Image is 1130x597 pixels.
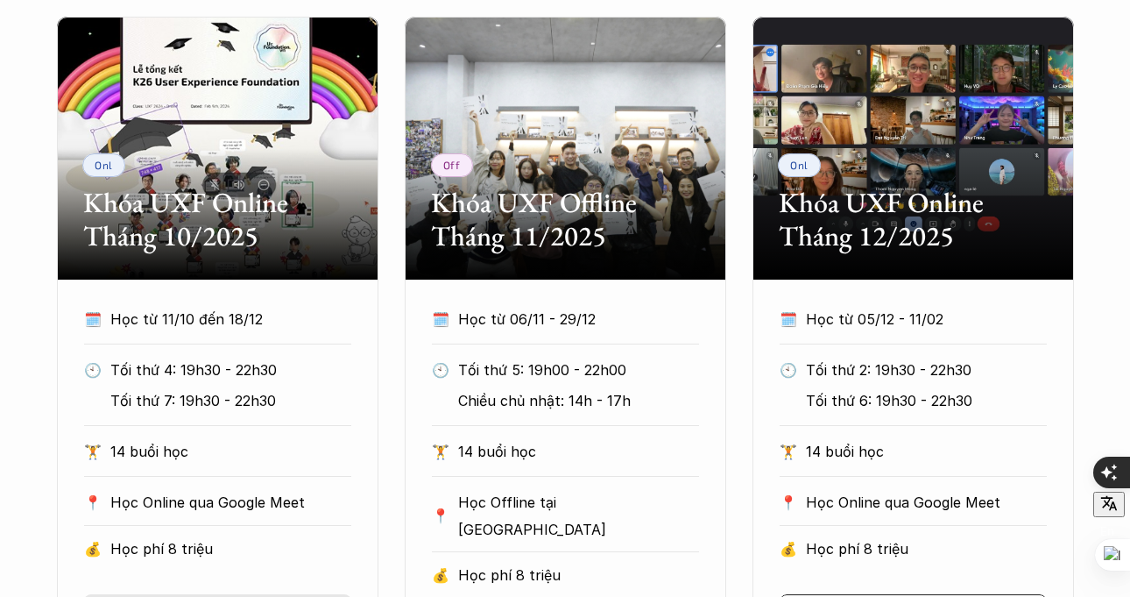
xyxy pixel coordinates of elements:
p: 📍 [780,494,797,511]
h2: Khóa UXF Offline Tháng 11/2025 [431,186,700,253]
p: 🕙 [84,357,102,383]
p: Học phí 8 triệu [458,562,699,588]
p: 🗓️ [84,306,102,332]
p: Onl [95,159,113,171]
p: Chiều chủ nhật: 14h - 17h [458,387,699,414]
p: 📍 [84,494,102,511]
p: Học Online qua Google Meet [806,489,1047,515]
p: Học từ 06/11 - 29/12 [458,306,667,332]
p: 🏋️ [84,438,102,465]
p: Tối thứ 4: 19h30 - 22h30 [110,357,351,383]
h2: Khóa UXF Online Tháng 12/2025 [779,186,1048,253]
p: Học từ 05/12 - 11/02 [806,306,1014,332]
p: Off [443,159,461,171]
p: Học phí 8 triệu [110,536,351,562]
p: 🕙 [432,357,449,383]
p: 💰 [432,562,449,588]
p: Tối thứ 6: 19h30 - 22h30 [806,387,1047,414]
p: Tối thứ 5: 19h00 - 22h00 [458,357,699,383]
p: 💰 [780,536,797,562]
h2: Khóa UXF Online Tháng 10/2025 [83,186,352,253]
p: 🗓️ [432,306,449,332]
p: 📍 [432,508,449,524]
p: 14 buổi học [110,438,351,465]
p: Học từ 11/10 đến 18/12 [110,306,319,332]
p: 🏋️ [780,438,797,465]
p: 💰 [84,536,102,562]
p: Học Online qua Google Meet [110,489,351,515]
p: Tối thứ 7: 19h30 - 22h30 [110,387,351,414]
p: Học phí 8 triệu [806,536,1047,562]
p: 14 buổi học [806,438,1047,465]
p: Tối thứ 2: 19h30 - 22h30 [806,357,1047,383]
p: Học Offline tại [GEOGRAPHIC_DATA] [458,489,699,543]
p: 🏋️ [432,438,449,465]
p: Onl [790,159,809,171]
p: 🕙 [780,357,797,383]
p: 14 buổi học [458,438,699,465]
p: 🗓️ [780,306,797,332]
